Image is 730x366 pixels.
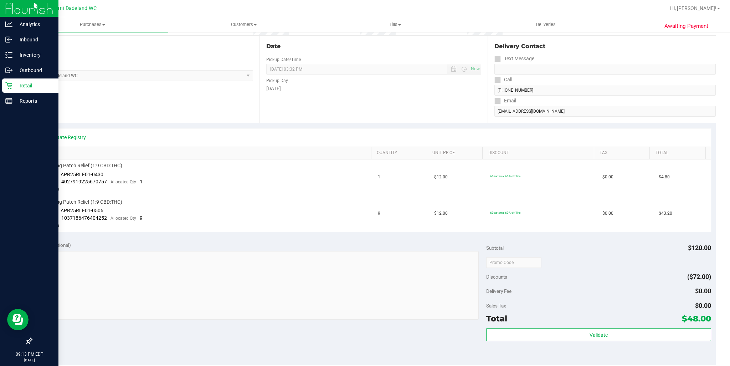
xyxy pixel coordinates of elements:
[17,21,168,28] span: Purchases
[41,199,122,205] span: SW 20mg Patch Relief (1:9 CBD:THC)
[49,5,97,11] span: Miami Dadeland WC
[377,150,424,156] a: Quantity
[590,332,608,338] span: Validate
[602,210,613,217] span: $0.00
[12,51,55,59] p: Inventory
[434,210,448,217] span: $12.00
[659,174,670,181] span: $4.80
[494,54,534,64] label: Text Message
[488,150,591,156] a: Discount
[494,96,516,106] label: Email
[659,210,672,217] span: $43.20
[140,179,143,184] span: 1
[378,210,380,217] span: 9
[266,85,481,92] div: [DATE]
[266,77,288,84] label: Pickup Day
[486,257,541,268] input: Promo Code
[168,17,319,32] a: Customers
[486,270,507,283] span: Discounts
[602,174,613,181] span: $0.00
[695,302,711,309] span: $0.00
[486,328,711,341] button: Validate
[471,17,622,32] a: Deliveries
[695,287,711,295] span: $0.00
[5,67,12,74] inline-svg: Outbound
[110,179,136,184] span: Allocated Qty
[3,351,55,357] p: 09:13 PM EDT
[17,17,168,32] a: Purchases
[494,75,512,85] label: Call
[43,134,86,141] a: View State Registry
[378,174,380,181] span: 1
[494,85,716,96] input: Format: (999) 999-9999
[5,36,12,43] inline-svg: Inbound
[266,42,481,51] div: Date
[486,303,506,309] span: Sales Tax
[432,150,480,156] a: Unit Price
[12,66,55,75] p: Outbound
[12,35,55,44] p: Inbound
[320,21,470,28] span: Tills
[5,97,12,105] inline-svg: Reports
[61,172,103,177] span: APR25RLF01-0430
[494,64,716,75] input: Format: (999) 999-9999
[687,273,711,280] span: ($72.00)
[486,314,507,324] span: Total
[12,20,55,29] p: Analytics
[490,174,520,178] span: 60surterra: 60% off line
[688,244,711,251] span: $120.00
[486,245,504,251] span: Subtotal
[3,357,55,363] p: [DATE]
[494,42,716,51] div: Delivery Contact
[61,208,103,213] span: APR25RLF01-0506
[12,81,55,90] p: Retail
[319,17,471,32] a: Tills
[41,162,122,169] span: SW 20mg Patch Relief (1:9 CBD:THC)
[664,22,708,30] span: Awaiting Payment
[490,211,520,214] span: 60surterra: 60% off line
[5,21,12,28] inline-svg: Analytics
[7,309,29,330] iframe: Resource center
[140,215,143,221] span: 9
[434,174,448,181] span: $12.00
[670,5,716,11] span: Hi, [PERSON_NAME]!
[31,42,253,51] div: Location
[12,97,55,105] p: Reports
[61,215,107,221] span: 1037186476404252
[600,150,647,156] a: Tax
[110,216,136,221] span: Allocated Qty
[486,288,511,294] span: Delivery Fee
[5,82,12,89] inline-svg: Retail
[682,314,711,324] span: $48.00
[656,150,703,156] a: Total
[42,150,368,156] a: SKU
[526,21,565,28] span: Deliveries
[5,51,12,59] inline-svg: Inventory
[61,179,107,184] span: 4027919225670757
[266,56,301,63] label: Pickup Date/Time
[169,21,319,28] span: Customers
